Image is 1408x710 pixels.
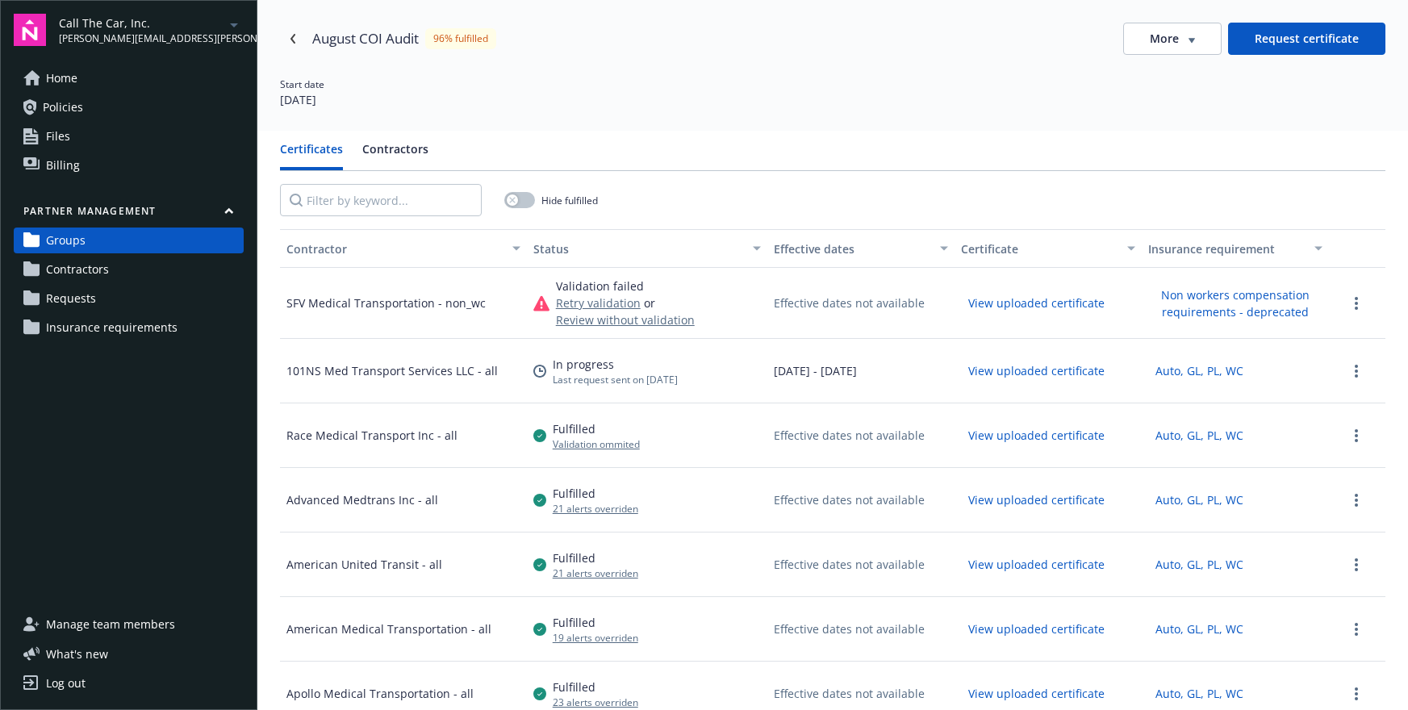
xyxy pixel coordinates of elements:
[46,612,175,637] span: Manage team members
[280,91,324,108] div: [DATE]
[774,620,925,637] div: Effective dates not available
[59,15,224,31] span: Call The Car, Inc.
[14,14,46,46] img: navigator-logo.svg
[774,240,930,257] div: Effective dates
[46,286,96,311] span: Requests
[286,556,442,573] div: American United Transit - all
[961,616,1112,641] button: View uploaded certificate
[556,311,695,328] button: Review without validation
[553,549,638,566] div: Fulfilled
[1347,294,1366,313] a: more
[46,257,109,282] span: Contractors
[425,28,496,48] div: 96% fulfilled
[280,77,324,91] div: Start date
[46,152,80,178] span: Billing
[46,123,70,149] span: Files
[286,620,491,637] div: American Medical Transportation - all
[1347,555,1366,574] a: more
[553,566,638,580] div: 21 alerts overriden
[286,491,438,508] div: Advanced Medtrans Inc - all
[280,184,482,216] input: Filter by keyword...
[224,15,244,34] a: arrowDropDown
[1123,23,1222,55] button: More
[46,65,77,91] span: Home
[14,257,244,282] a: Contractors
[1148,552,1251,577] button: Auto, GL, PL, WC
[1228,23,1385,55] button: Request certificate
[961,290,1112,315] button: View uploaded certificate
[286,294,486,311] div: SFV Medical Transportation - non_wc
[541,194,598,207] span: Hide fulfilled
[527,229,767,268] button: Status
[774,427,925,444] div: Effective dates not available
[774,362,857,379] div: [DATE] - [DATE]
[553,373,678,386] div: Last request sent on [DATE]
[553,631,638,645] div: 19 alerts overriden
[961,552,1112,577] button: View uploaded certificate
[1347,620,1366,639] a: more
[553,679,638,695] div: Fulfilled
[1347,491,1366,510] a: more
[955,229,1142,268] button: Certificate
[46,228,86,253] span: Groups
[46,645,108,662] span: What ' s new
[1148,240,1305,257] div: Insurance requirement
[14,94,244,120] a: Policies
[59,31,224,46] span: [PERSON_NAME][EMAIL_ADDRESS][PERSON_NAME][DOMAIN_NAME]
[43,94,83,120] span: Policies
[1347,426,1366,445] a: more
[59,14,244,46] button: Call The Car, Inc.[PERSON_NAME][EMAIL_ADDRESS][PERSON_NAME][DOMAIN_NAME]arrowDropDown
[774,491,925,508] div: Effective dates not available
[553,614,638,631] div: Fulfilled
[312,28,419,49] div: August COI Audit
[961,487,1112,512] button: View uploaded certificate
[286,240,503,257] div: Contractor
[14,228,244,253] a: Groups
[286,685,474,702] div: Apollo Medical Transportation - all
[553,695,638,709] div: 23 alerts overriden
[553,502,638,516] div: 21 alerts overriden
[553,356,678,373] div: In progress
[556,294,641,311] button: Retry validation
[280,26,306,52] a: Navigate back
[533,240,743,257] div: Status
[1148,423,1251,448] button: Auto, GL, PL, WC
[1347,684,1366,704] a: more
[961,681,1112,706] button: View uploaded certificate
[961,423,1112,448] button: View uploaded certificate
[556,294,695,328] div: or
[1150,31,1179,47] span: More
[774,685,925,702] div: Effective dates not available
[280,229,527,268] button: Contractor
[553,485,638,502] div: Fulfilled
[14,286,244,311] a: Requests
[1148,487,1251,512] button: Auto, GL, PL, WC
[1148,616,1251,641] button: Auto, GL, PL, WC
[1148,681,1251,706] button: Auto, GL, PL, WC
[1347,361,1366,381] a: more
[14,645,134,662] button: What's new
[767,229,955,268] button: Effective dates
[774,294,925,311] div: Effective dates not available
[46,315,178,340] span: Insurance requirements
[14,204,244,224] button: Partner management
[556,278,695,294] div: Validation failed
[1142,229,1329,268] button: Insurance requirement
[553,437,640,451] div: Validation ommited
[280,140,343,170] button: Certificates
[14,315,244,340] a: Insurance requirements
[774,556,925,573] div: Effective dates not available
[1148,282,1322,324] button: Non workers compensation requirements - deprecated
[14,612,244,637] a: Manage team members
[286,427,457,444] div: Race Medical Transport Inc - all
[553,420,640,437] div: Fulfilled
[14,152,244,178] a: Billing
[286,362,498,379] div: 101NS Med Transport Services LLC - all
[14,123,244,149] a: Files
